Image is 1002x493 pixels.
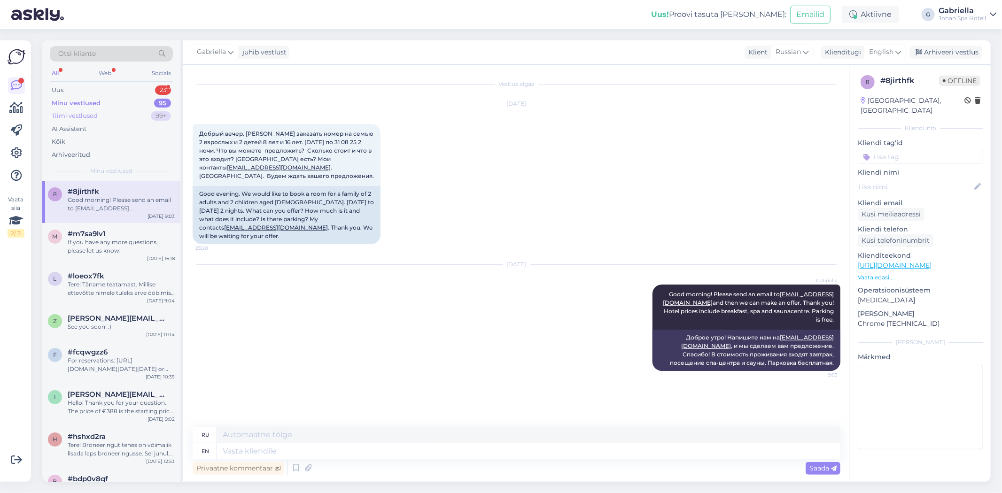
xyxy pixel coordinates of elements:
div: [PERSON_NAME] [858,338,983,347]
div: Gabriella [939,7,986,15]
div: If you have any more questions, please let us know. [68,238,175,255]
div: Good morning! Please send an email to [EMAIL_ADDRESS][DOMAIN_NAME] and then we can make an offer.... [68,196,175,213]
div: Kõik [52,137,65,146]
span: Good morning! Please send an email to and then we can make an offer. Thank you! Hotel prices incl... [663,291,835,323]
p: Vaata edasi ... [858,273,983,282]
div: [DATE] 12:53 [146,458,175,465]
div: Johan Spa Hotell [939,15,986,22]
div: [DATE] 9:03 [148,213,175,220]
div: 23 [155,85,171,95]
div: [DATE] 10:35 [146,373,175,380]
a: [URL][DOMAIN_NAME] [858,261,932,270]
span: zane.lapaine@gmail.com [68,314,165,323]
p: Kliendi nimi [858,168,983,177]
span: Добрый вечер. [PERSON_NAME] заказать номер на семью 2 взрослых и 2 детей 8 лет и 16 лет. [DATE] п... [199,130,375,179]
span: Offline [939,76,980,86]
div: For reservations: [URL][DOMAIN_NAME][DATE][DATE] or you can send an email to [EMAIL_ADDRESS][DOMA... [68,356,175,373]
div: Klient [745,47,768,57]
a: [EMAIL_ADDRESS][DOMAIN_NAME] [224,224,328,231]
p: Kliendi telefon [858,224,983,234]
p: Märkmed [858,352,983,362]
div: Minu vestlused [52,99,101,108]
div: Arhiveeri vestlus [910,46,982,59]
div: en [202,443,210,459]
b: Uus! [651,10,669,19]
div: Aktiivne [842,6,899,23]
button: Emailid [790,6,831,23]
a: [EMAIL_ADDRESS][DOMAIN_NAME] [227,164,331,171]
span: l [54,275,57,282]
div: AI Assistent [52,124,86,134]
p: Kliendi email [858,198,983,208]
div: 99+ [151,111,171,121]
span: z [53,317,57,324]
div: Klienditugi [821,47,861,57]
div: Vaata siia [8,195,24,238]
span: b [53,478,57,485]
div: Privaatne kommentaar [193,462,284,475]
div: See you soon! :) [68,323,175,331]
div: Küsi meiliaadressi [858,208,924,221]
span: #loeox7fk [68,272,104,280]
div: [DATE] 9:02 [148,416,175,423]
div: [DATE] [193,260,840,269]
input: Lisa tag [858,150,983,164]
img: Askly Logo [8,48,25,66]
div: All [50,67,61,79]
div: Proovi tasuta [PERSON_NAME]: [651,9,786,20]
p: Operatsioonisüsteem [858,285,983,295]
div: ru [202,427,210,443]
div: Good evening. We would like to book a room for a family of 2 adults and 2 children aged [DEMOGRAP... [193,186,381,244]
span: f [53,351,57,358]
span: 8 [53,191,57,198]
span: #bdp0v8qf [68,475,108,483]
div: Tere! Broneeringut tehes on võimalik lisada laps broneeringusse. Sel juhul lisandub lisatasu laps... [68,441,175,458]
p: Klienditeekond [858,251,983,261]
div: Arhiveeritud [52,150,90,160]
div: [GEOGRAPHIC_DATA], [GEOGRAPHIC_DATA] [861,96,964,116]
p: Kliendi tag'id [858,138,983,148]
div: Tiimi vestlused [52,111,98,121]
span: m [53,233,58,240]
p: Chrome [TECHNICAL_ID] [858,319,983,329]
div: [DATE] 9:04 [147,297,175,304]
p: [PERSON_NAME] [858,309,983,319]
span: Otsi kliente [58,49,96,59]
div: Uus [52,85,63,95]
div: Tere! Täname teatamast. Millise ettevõtte nimele tuleks arve ööbimise eest saata ning millisele e... [68,280,175,297]
span: #m7sa9lv1 [68,230,106,238]
span: #fcqwgzz6 [68,348,108,356]
p: [MEDICAL_DATA] [858,295,983,305]
span: Minu vestlused [90,167,132,175]
span: English [869,47,893,57]
div: Vestlus algas [193,80,840,88]
div: Kliendi info [858,124,983,132]
span: 9:03 [802,371,838,378]
span: i [54,393,56,401]
span: #8jirthfk [68,187,99,196]
div: Socials [150,67,173,79]
span: igors.marinins@inbox.lv [68,390,165,399]
div: 95 [154,99,171,108]
span: 23:20 [195,245,231,252]
span: Gabriella [802,277,838,284]
span: h [53,436,57,443]
span: Saada [809,464,837,472]
div: [DATE] 16:18 [147,255,175,262]
div: 2 / 3 [8,229,24,238]
span: Gabriella [197,47,226,57]
div: juhib vestlust [239,47,287,57]
div: [DATE] [193,100,840,108]
div: Web [97,67,114,79]
div: [DATE] 11:04 [146,331,175,338]
div: Hello! Thank you for your question. The price of €388 is the starting price, and it is possible t... [68,399,175,416]
div: # 8jirthfk [880,75,939,86]
div: G [922,8,935,21]
div: Доброе утро! Напишите нам на , и мы сделаем вам предложение. Спасибо! В стоимость проживания вход... [652,330,840,371]
span: 8 [866,78,870,85]
span: #hshxd2ra [68,432,106,441]
input: Lisa nimi [858,182,972,192]
a: GabriellaJohan Spa Hotell [939,7,996,22]
div: Küsi telefoninumbrit [858,234,933,247]
span: Russian [776,47,801,57]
